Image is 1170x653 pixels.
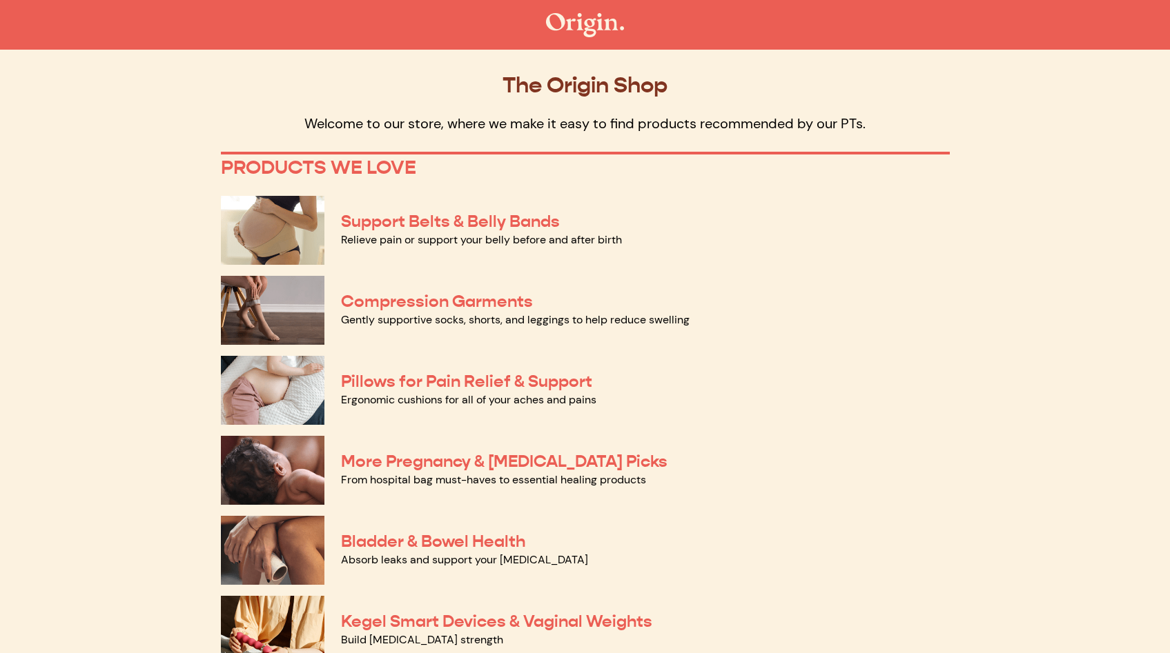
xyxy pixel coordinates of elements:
a: Absorb leaks and support your [MEDICAL_DATA] [341,552,588,567]
a: Ergonomic cushions for all of your aches and pains [341,392,596,407]
img: Support Belts & Belly Bands [221,196,324,265]
a: Kegel Smart Devices & Vaginal Weights [341,611,652,632]
a: Bladder & Bowel Health [341,531,525,552]
img: The Origin Shop [546,13,624,37]
img: Bladder & Bowel Health [221,516,324,585]
a: Support Belts & Belly Bands [341,211,560,232]
a: Relieve pain or support your belly before and after birth [341,232,622,247]
p: PRODUCTS WE LOVE [221,156,950,179]
img: More Pregnancy & Postpartum Picks [221,436,324,505]
img: Compression Garments [221,276,324,345]
a: Compression Garments [341,291,533,312]
a: Gently supportive socks, shorts, and leggings to help reduce swelling [341,312,690,327]
a: Pillows for Pain Relief & Support [341,371,592,392]
a: From hospital bag must-haves to essential healing products [341,472,646,487]
p: Welcome to our store, where we make it easy to find products recommended by our PTs. [221,114,950,132]
p: The Origin Shop [221,72,950,98]
a: More Pregnancy & [MEDICAL_DATA] Picks [341,451,667,472]
img: Pillows for Pain Relief & Support [221,356,324,425]
a: Build [MEDICAL_DATA] strength [341,632,503,647]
